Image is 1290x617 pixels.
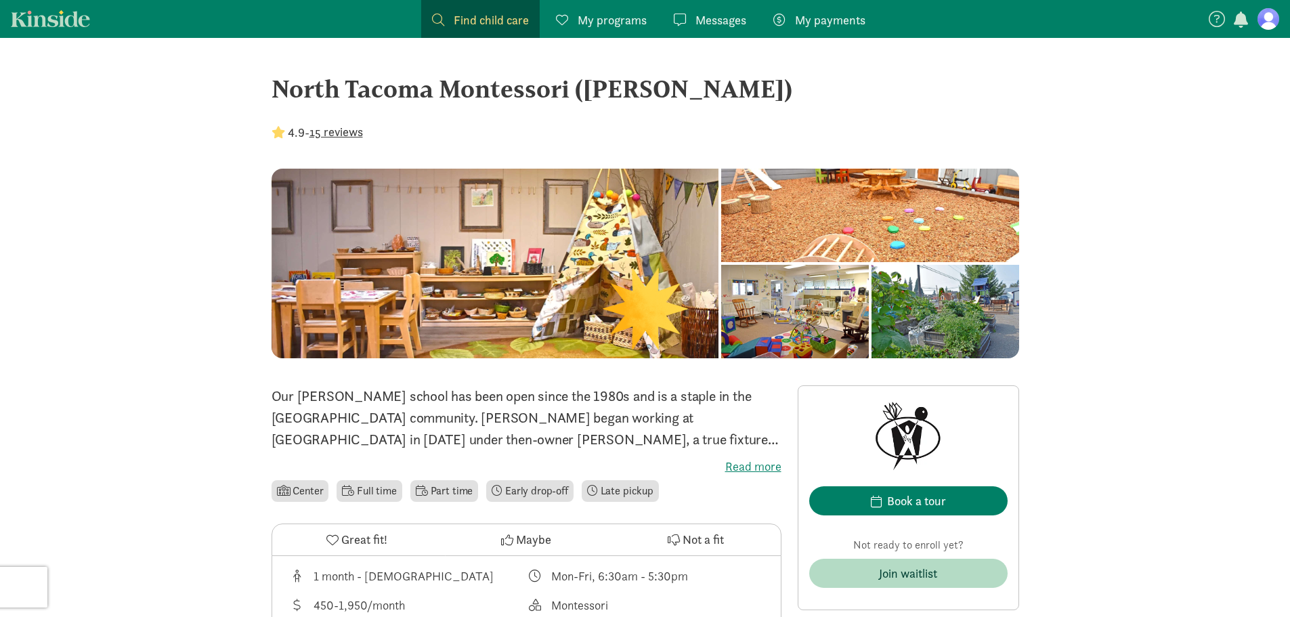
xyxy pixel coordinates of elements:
button: 15 reviews [309,123,363,141]
button: Join waitlist [809,559,1008,588]
div: 1 month - [DEMOGRAPHIC_DATA] [314,567,494,585]
p: Our [PERSON_NAME] school has been open since the 1980s and is a staple in the [GEOGRAPHIC_DATA] c... [272,385,781,450]
div: Class schedule [526,567,765,585]
span: Messages [695,11,746,29]
div: Book a tour [887,492,946,510]
div: Average tuition for this program [288,596,527,614]
li: Full time [337,480,402,502]
span: Not a fit [683,530,724,549]
button: Great fit! [272,524,442,555]
label: Read more [272,459,781,475]
img: Provider logo [871,397,945,470]
span: Great fit! [341,530,387,549]
span: Maybe [516,530,551,549]
li: Part time [410,480,478,502]
p: Not ready to enroll yet? [809,537,1008,553]
div: Age range for children that this provider cares for [288,567,527,585]
button: Book a tour [809,486,1008,515]
div: 450-1,950/month [314,596,405,614]
li: Early drop-off [486,480,574,502]
a: Kinside [11,10,90,27]
strong: 4.9 [288,125,305,140]
span: Find child care [454,11,529,29]
div: Mon-Fri, 6:30am - 5:30pm [551,567,688,585]
div: Montessori [551,596,608,614]
button: Not a fit [611,524,780,555]
div: Join waitlist [879,564,937,582]
button: Maybe [442,524,611,555]
span: My payments [795,11,865,29]
div: - [272,123,363,142]
div: This provider's education philosophy [526,596,765,614]
div: North Tacoma Montessori ([PERSON_NAME]) [272,70,1019,107]
li: Late pickup [582,480,659,502]
span: My programs [578,11,647,29]
li: Center [272,480,329,502]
